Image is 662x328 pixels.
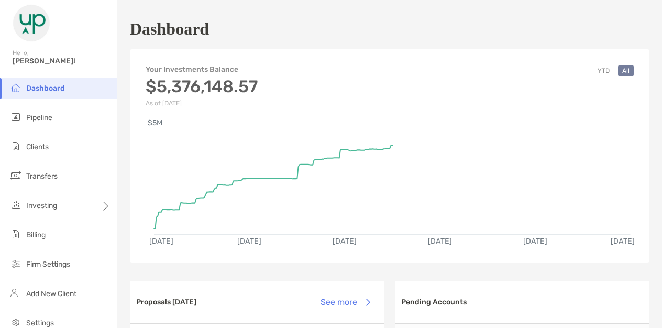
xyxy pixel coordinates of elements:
span: Firm Settings [26,260,70,269]
span: Clients [26,143,49,151]
img: Zoe Logo [13,4,50,42]
span: [PERSON_NAME]! [13,57,111,65]
img: clients icon [9,140,22,152]
button: YTD [593,65,614,76]
span: Add New Client [26,289,76,298]
img: investing icon [9,199,22,211]
img: billing icon [9,228,22,240]
img: add_new_client icon [9,287,22,299]
text: [DATE] [333,237,357,246]
text: $5M [148,118,162,127]
h4: Your Investments Balance [146,65,258,74]
span: Billing [26,231,46,239]
text: [DATE] [524,237,548,246]
button: All [618,65,634,76]
h3: $5,376,148.57 [146,76,258,96]
button: See more [312,291,378,314]
h3: Proposals [DATE] [136,298,196,307]
span: Settings [26,319,54,327]
text: [DATE] [428,237,453,246]
img: dashboard icon [9,81,22,94]
h1: Dashboard [130,19,209,39]
h3: Pending Accounts [401,298,467,307]
text: [DATE] [149,237,173,246]
text: [DATE] [612,237,636,246]
img: firm-settings icon [9,257,22,270]
img: pipeline icon [9,111,22,123]
img: transfers icon [9,169,22,182]
span: Dashboard [26,84,65,93]
text: [DATE] [237,237,261,246]
span: Transfers [26,172,58,181]
p: As of [DATE] [146,100,258,107]
span: Investing [26,201,57,210]
span: Pipeline [26,113,52,122]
